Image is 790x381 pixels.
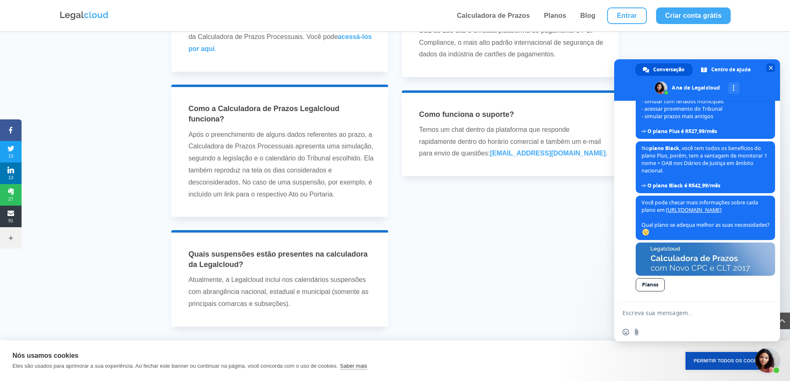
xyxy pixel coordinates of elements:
a: Bate-papo [755,348,780,373]
span: Centro de ajuda [711,63,751,76]
a: Conversação [635,63,693,76]
a: Saber mais [340,363,367,369]
span: Como a Calculadora de Prazos Legalcloud funciona? [188,104,339,123]
span: Bate-papo [766,63,775,72]
p: Após o preenchimento de alguns dados referentes ao prazo, a Calculadora de Prazos Processuais apr... [188,129,377,201]
a: Criar conta grátis [656,7,731,24]
strong: Nós usamos cookies [12,352,78,359]
span: Enviar um arquivo [633,329,640,335]
span: plano Black [649,145,679,152]
p: Eles são usados para aprimorar a sua experiência. Ao fechar este banner ou continuar na página, v... [12,363,338,369]
textarea: Escreva sua mensagem... [622,302,755,323]
p: Temos um chat dentro da plataforma que responde rapidamente dentro do horário comercial e também ... [419,124,608,160]
p: Sim! Suas informações são criptografadas com um certificado SSL de 256-bits e a nossa plataforma ... [419,13,608,61]
span: Como funciona o suporte? [419,110,514,119]
span: -> O plano Black é R$42,99/mês [642,182,720,189]
a: Centro de ajuda [693,63,759,76]
span: Inserir um emoticon [622,329,629,335]
img: Logo da Legalcloud [59,10,109,21]
button: Permitir Todos os Cookies [685,352,773,370]
a: [EMAIL_ADDRESS][DOMAIN_NAME] [490,150,605,157]
span: Você pode checar mais informações sobre cada plano em: Qual plano se adequa melhor as suas necess... [642,199,769,236]
p: Atualmente, a Legalcloud inclui nos calendários suspensões com abrangência nacional, estadual e m... [188,274,377,310]
span: -> O plano Plus é R$27,99/mês [642,128,717,135]
span: No , você tem todos os benefícios do plano Plus, porém, tem a vantagem de monitorar 1 nome + OAB ... [642,145,767,189]
a: Entrar [607,7,647,24]
p: É necessário apenas estar de acordo com os Termos de Uso da Calculadora de Prazos Processuais. Vo... [188,19,377,55]
a: [URL][DOMAIN_NAME] [666,206,722,214]
span: Conversação [653,63,684,76]
a: Planos [636,278,665,291]
span: Quais suspensões estão presentes na calculadora da Legalcloud? [188,250,367,269]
